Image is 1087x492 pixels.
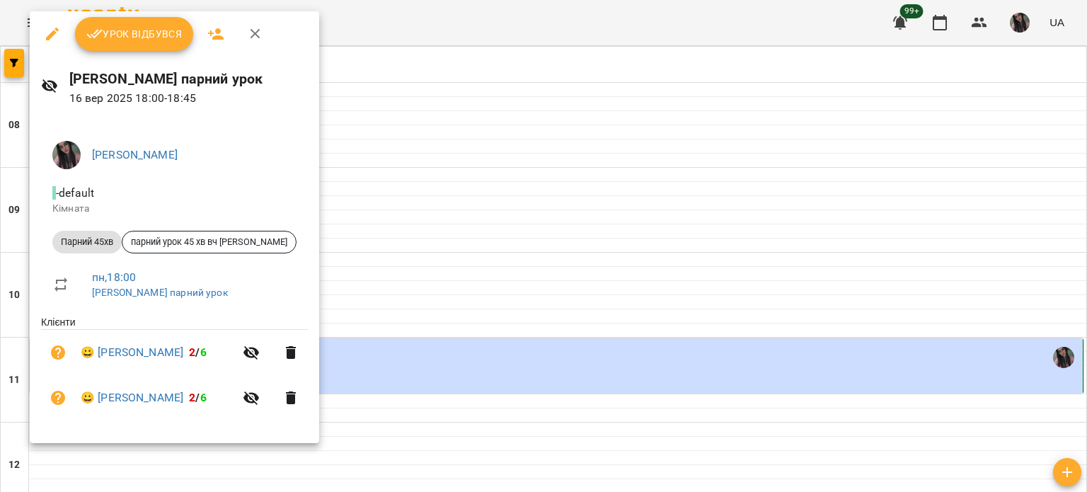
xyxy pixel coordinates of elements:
span: - default [52,186,97,200]
a: [PERSON_NAME] парний урок [92,287,228,298]
a: пн , 18:00 [92,270,136,284]
span: 2 [189,345,195,359]
p: 16 вер 2025 18:00 - 18:45 [69,90,308,107]
b: / [189,345,206,359]
span: парний урок 45 хв вч [PERSON_NAME] [122,236,296,248]
span: 2 [189,391,195,404]
span: 6 [200,345,207,359]
span: Парний 45хв [52,236,122,248]
b: / [189,391,206,404]
a: [PERSON_NAME] [92,148,178,161]
a: 😀 [PERSON_NAME] [81,389,183,406]
span: Урок відбувся [86,25,183,42]
ul: Клієнти [41,315,308,425]
h6: [PERSON_NAME] парний урок [69,68,308,90]
button: Урок відбувся [75,17,194,51]
button: Візит ще не сплачено. Додати оплату? [41,381,75,415]
a: 😀 [PERSON_NAME] [81,344,183,361]
span: 6 [200,391,207,404]
button: Візит ще не сплачено. Додати оплату? [41,336,75,370]
div: парний урок 45 хв вч [PERSON_NAME] [122,231,297,253]
img: 56914cf74e87d0f48a8d1ea6ffe70007.jpg [52,141,81,169]
p: Кімната [52,202,297,216]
